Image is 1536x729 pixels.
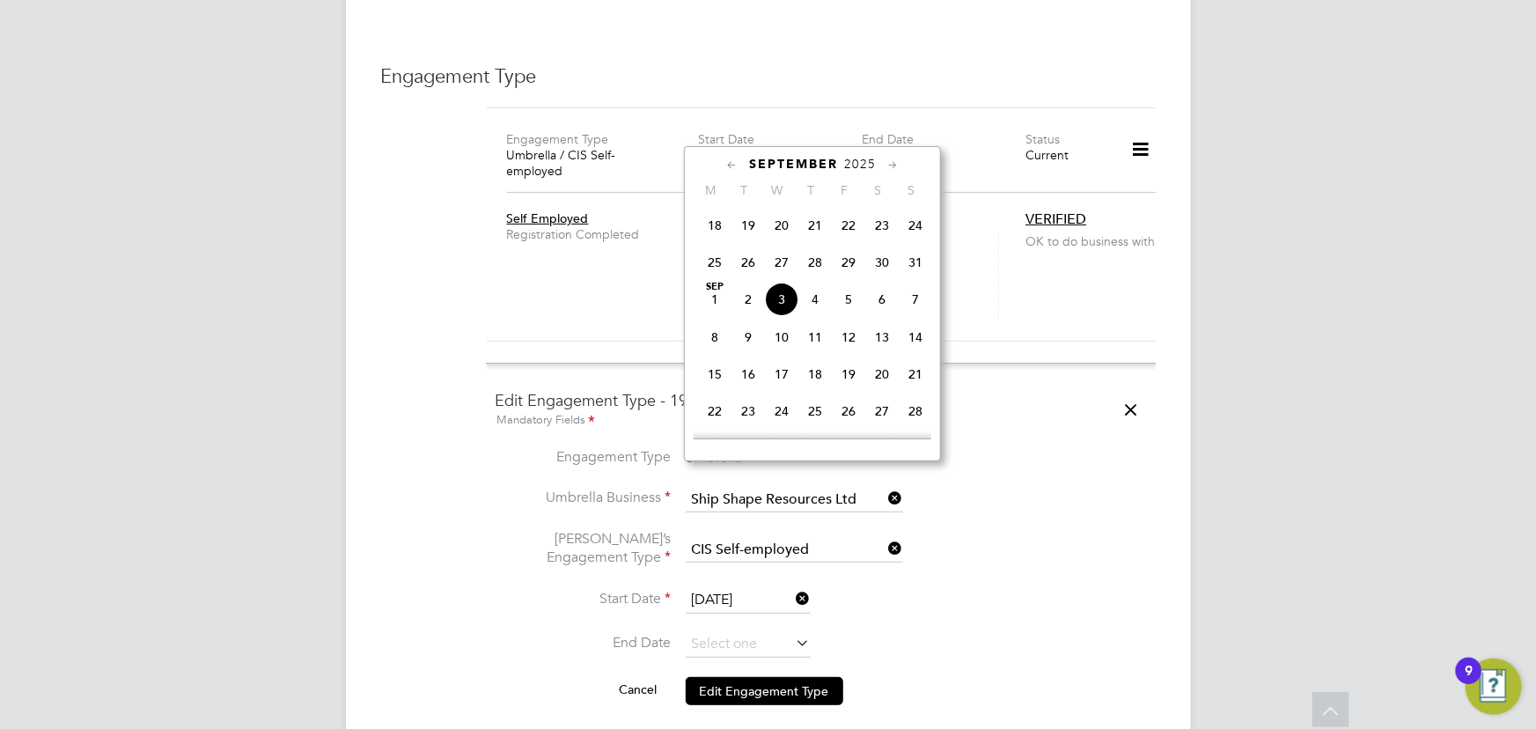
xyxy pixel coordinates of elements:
[761,182,794,198] span: W
[496,489,672,507] label: Umbrella Business
[698,394,731,428] span: 22
[698,246,731,279] span: 25
[496,390,1147,430] h4: Edit Engagement Type - 193023
[496,634,672,652] label: End Date
[686,587,811,614] input: Select one
[694,182,727,198] span: M
[765,283,798,316] span: 3
[496,590,672,608] label: Start Date
[698,320,731,354] span: 8
[832,283,865,316] span: 5
[381,64,1156,90] h3: Engagement Type
[794,182,827,198] span: T
[899,283,932,316] span: 7
[765,357,798,391] span: 17
[832,357,865,391] span: 19
[1025,131,1060,147] label: Status
[507,210,589,226] span: Self Employed
[1025,233,1162,249] span: OK to do business with
[731,357,765,391] span: 16
[865,357,899,391] span: 20
[1025,147,1107,163] div: Current
[731,283,765,316] span: 2
[496,411,1147,431] div: Mandatory Fields
[765,394,798,428] span: 24
[765,320,798,354] span: 10
[798,283,832,316] span: 4
[832,320,865,354] span: 12
[749,157,838,172] span: September
[507,147,671,179] div: Umbrella / CIS Self-employed
[844,157,876,172] span: 2025
[731,320,765,354] span: 9
[865,394,899,428] span: 27
[727,182,761,198] span: T
[899,209,932,242] span: 24
[1465,671,1473,694] div: 9
[606,675,672,703] button: Cancel
[686,488,903,512] input: Search for...
[798,394,832,428] span: 25
[827,182,861,198] span: F
[798,357,832,391] span: 18
[496,448,672,467] label: Engagement Type
[798,209,832,242] span: 21
[899,246,932,279] span: 31
[698,209,731,242] span: 18
[899,320,932,354] span: 14
[798,320,832,354] span: 11
[865,283,899,316] span: 6
[686,449,743,467] span: Umbrella
[686,677,843,705] button: Edit Engagement Type
[832,246,865,279] span: 29
[731,209,765,242] span: 19
[899,357,932,391] span: 21
[496,530,672,567] label: [PERSON_NAME]’s Engagement Type
[861,182,894,198] span: S
[686,538,903,563] input: Select one
[832,209,865,242] span: 22
[731,394,765,428] span: 23
[1466,659,1522,715] button: Open Resource Center, 9 new notifications
[698,357,731,391] span: 15
[862,131,914,147] label: End Date
[686,631,811,658] input: Select one
[865,320,899,354] span: 13
[765,246,798,279] span: 27
[865,246,899,279] span: 30
[798,246,832,279] span: 28
[765,209,798,242] span: 20
[731,246,765,279] span: 26
[862,147,1025,163] div: -
[1025,210,1086,228] span: VERIFIED
[698,283,731,316] span: 1
[507,226,698,242] span: Registration Completed
[698,283,731,291] span: Sep
[698,131,754,147] label: Start Date
[894,182,928,198] span: S
[865,209,899,242] span: 23
[899,394,932,428] span: 28
[832,394,865,428] span: 26
[507,131,609,147] label: Engagement Type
